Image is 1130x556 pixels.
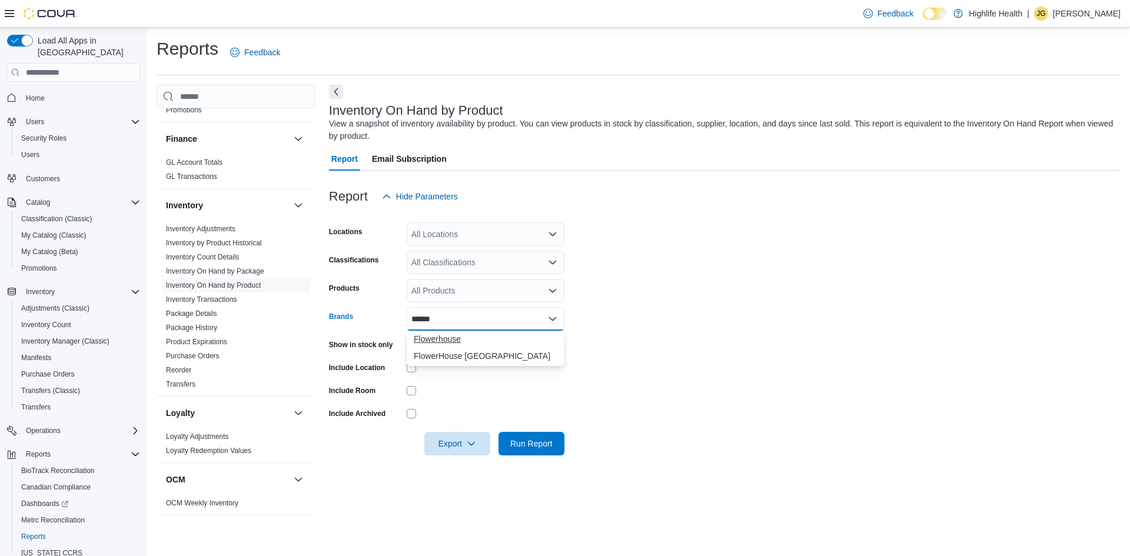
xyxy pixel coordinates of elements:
[12,462,145,479] button: BioTrack Reconciliation
[329,386,375,395] label: Include Room
[12,147,145,163] button: Users
[16,513,140,527] span: Metrc Reconciliation
[16,212,97,226] a: Classification (Classic)
[291,406,305,420] button: Loyalty
[16,261,140,275] span: Promotions
[498,432,564,455] button: Run Report
[21,91,49,105] a: Home
[166,432,229,441] span: Loyalty Adjustments
[166,105,202,115] span: Promotions
[16,228,91,242] a: My Catalog (Classic)
[548,314,557,324] button: Close list of options
[21,424,140,438] span: Operations
[166,323,217,332] span: Package History
[12,382,145,399] button: Transfers (Classic)
[166,380,195,388] a: Transfers
[548,286,557,295] button: Open list of options
[16,318,140,332] span: Inventory Count
[166,239,262,247] a: Inventory by Product Historical
[166,172,217,181] a: GL Transactions
[166,309,217,318] span: Package Details
[12,260,145,277] button: Promotions
[329,363,385,372] label: Include Location
[329,104,503,118] h3: Inventory On Hand by Product
[166,337,227,347] span: Product Expirations
[16,351,56,365] a: Manifests
[21,247,78,257] span: My Catalog (Beta)
[12,495,145,512] a: Dashboards
[21,171,140,186] span: Customers
[166,224,235,234] span: Inventory Adjustments
[26,198,50,207] span: Catalog
[166,295,237,304] span: Inventory Transactions
[16,148,140,162] span: Users
[16,384,140,398] span: Transfers (Classic)
[2,89,145,106] button: Home
[166,267,264,275] a: Inventory On Hand by Package
[21,515,85,525] span: Metrc Reconciliation
[166,158,222,167] a: GL Account Totals
[329,255,379,265] label: Classifications
[1053,6,1121,21] p: [PERSON_NAME]
[407,331,564,348] button: Flowerhouse
[21,285,59,299] button: Inventory
[21,532,46,541] span: Reports
[16,513,89,527] a: Metrc Reconciliation
[166,351,220,361] span: Purchase Orders
[21,424,65,438] button: Operations
[157,222,315,396] div: Inventory
[16,367,140,381] span: Purchase Orders
[16,245,140,259] span: My Catalog (Beta)
[26,287,55,297] span: Inventory
[859,2,918,25] a: Feedback
[21,369,75,379] span: Purchase Orders
[166,225,235,233] a: Inventory Adjustments
[12,399,145,415] button: Transfers
[166,365,191,375] span: Reorder
[329,227,363,237] label: Locations
[166,446,251,455] span: Loyalty Redemption Values
[21,320,71,329] span: Inventory Count
[16,212,140,226] span: Classification (Classic)
[329,312,353,321] label: Brands
[16,497,73,511] a: Dashboards
[166,309,217,318] a: Package Details
[166,238,262,248] span: Inventory by Product Historical
[21,150,39,159] span: Users
[166,253,240,261] a: Inventory Count Details
[16,245,83,259] a: My Catalog (Beta)
[21,482,91,492] span: Canadian Compliance
[2,194,145,211] button: Catalog
[291,525,305,539] button: Pricing
[166,281,261,289] a: Inventory On Hand by Product
[329,409,385,418] label: Include Archived
[377,185,463,208] button: Hide Parameters
[12,317,145,333] button: Inventory Count
[407,348,564,365] button: FlowerHouse NY
[21,231,87,240] span: My Catalog (Classic)
[16,480,140,494] span: Canadian Compliance
[26,426,61,435] span: Operations
[2,114,145,130] button: Users
[407,331,564,365] div: Choose from the following options
[16,480,95,494] a: Canadian Compliance
[510,438,553,450] span: Run Report
[548,229,557,239] button: Open list of options
[329,85,343,99] button: Next
[16,228,140,242] span: My Catalog (Classic)
[21,214,92,224] span: Classification (Classic)
[16,301,140,315] span: Adjustments (Classic)
[166,474,289,485] button: OCM
[21,115,49,129] button: Users
[329,284,360,293] label: Products
[291,472,305,487] button: OCM
[923,8,948,20] input: Dark Mode
[291,132,305,146] button: Finance
[166,407,289,419] button: Loyalty
[166,199,289,211] button: Inventory
[16,367,79,381] a: Purchase Orders
[21,115,140,129] span: Users
[414,333,557,345] span: Flowerhouse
